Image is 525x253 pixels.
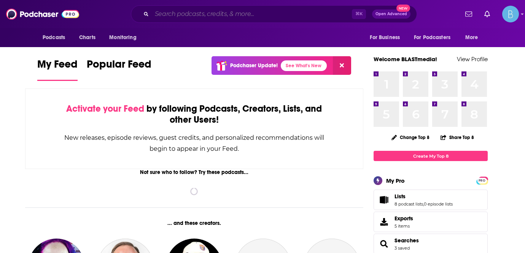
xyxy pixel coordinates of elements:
button: open menu [460,30,488,45]
span: Lists [395,193,406,200]
a: My Feed [37,58,78,81]
span: 5 items [395,223,413,229]
button: open menu [37,30,75,45]
span: ⌘ K [352,9,366,19]
a: See What's New [281,60,327,71]
a: Lists [376,194,391,205]
input: Search podcasts, credits, & more... [152,8,352,20]
span: Monitoring [109,32,136,43]
a: Searches [395,237,419,244]
div: Not sure who to follow? Try these podcasts... [25,169,363,176]
span: For Business [370,32,400,43]
a: Lists [395,193,453,200]
a: Show notifications dropdown [481,8,493,21]
a: Welcome BLASTmedia! [374,55,437,63]
div: New releases, episode reviews, guest credits, and personalized recommendations will begin to appe... [64,132,325,154]
span: New [396,5,410,12]
span: More [465,32,478,43]
a: Charts [74,30,100,45]
span: Popular Feed [87,58,151,75]
button: open menu [104,30,146,45]
span: Open Advanced [375,12,407,16]
span: Exports [376,217,391,227]
a: 8 podcast lists [395,201,423,207]
span: My Feed [37,58,78,75]
div: My Pro [386,177,405,184]
div: ... and these creators. [25,220,363,226]
span: Lists [374,190,488,210]
p: Podchaser Update! [230,62,278,69]
span: Exports [395,215,413,222]
img: Podchaser - Follow, Share and Rate Podcasts [6,7,79,21]
div: by following Podcasts, Creators, Lists, and other Users! [64,103,325,125]
a: View Profile [457,55,488,63]
span: Logged in as BLASTmedia [502,6,519,22]
button: open menu [364,30,409,45]
button: Change Top 8 [387,133,434,142]
a: Create My Top 8 [374,151,488,161]
button: Share Top 8 [440,130,474,145]
a: 0 episode lists [424,201,453,207]
button: open menu [409,30,461,45]
span: Podcasts [43,32,65,43]
a: Searches [376,239,391,249]
a: PRO [477,177,487,183]
span: PRO [477,178,487,183]
span: For Podcasters [414,32,450,43]
a: Popular Feed [87,58,151,81]
a: Show notifications dropdown [462,8,475,21]
button: Open AdvancedNew [372,9,410,19]
div: Search podcasts, credits, & more... [131,5,417,23]
button: Show profile menu [502,6,519,22]
span: Charts [79,32,95,43]
a: 3 saved [395,245,410,251]
img: User Profile [502,6,519,22]
span: Activate your Feed [66,103,144,114]
a: Exports [374,212,488,232]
